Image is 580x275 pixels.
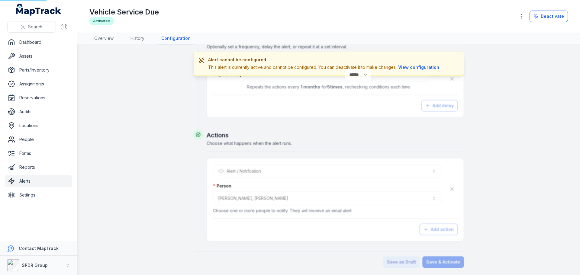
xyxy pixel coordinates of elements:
[5,161,72,173] a: Reports
[5,50,72,62] a: Assets
[126,33,149,44] a: History
[89,17,114,25] div: Activated
[5,147,72,159] a: Forms
[397,64,441,71] button: View configuration
[5,133,72,145] a: People
[89,7,159,17] h1: Vehicle Service Due
[156,33,195,44] a: Configuration
[5,175,72,187] a: Alerts
[5,92,72,104] a: Reservations
[5,36,72,48] a: Dashboard
[28,24,42,30] span: Search
[530,11,568,22] button: Deactivate
[16,4,61,16] a: MapTrack
[5,120,72,132] a: Locations
[208,64,441,71] div: This alert is currently active and cannot be configured. You can deactivate it to make changes.
[89,33,118,44] a: Overview
[208,57,441,63] h3: Alert cannot be configured
[22,263,48,268] strong: SPDR Group
[5,106,72,118] a: Audits
[7,21,56,33] button: Search
[5,189,72,201] a: Settings
[19,246,59,251] strong: Contact MapTrack
[5,78,72,90] a: Assignments
[5,64,72,76] a: Parts/Inventory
